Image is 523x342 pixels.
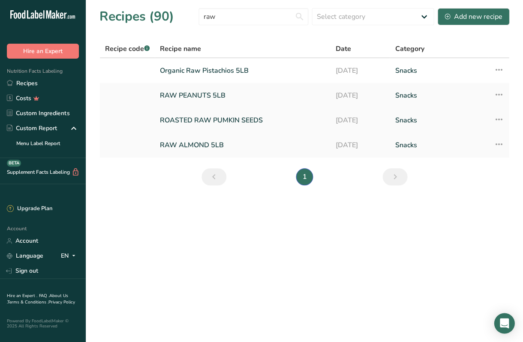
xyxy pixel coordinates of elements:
a: Snacks [395,111,483,129]
a: Hire an Expert . [7,293,37,299]
a: [DATE] [335,111,385,129]
button: Add new recipe [437,8,509,25]
a: About Us . [7,293,68,305]
a: FAQ . [39,293,49,299]
div: EN [61,251,79,261]
div: Powered By FoodLabelMaker © 2025 All Rights Reserved [7,318,79,328]
a: Previous page [201,168,226,185]
a: [DATE] [335,136,385,154]
input: Search for recipe [198,8,308,25]
button: Hire an Expert [7,44,79,59]
a: Language [7,248,43,263]
a: [DATE] [335,86,385,104]
h1: Recipes (90) [99,7,174,26]
a: RAW ALMOND 5LB [160,136,325,154]
span: Date [335,44,351,54]
a: Terms & Conditions . [7,299,48,305]
div: BETA [7,160,21,167]
a: Snacks [395,136,483,154]
span: Category [395,44,424,54]
a: Next page [382,168,407,185]
a: Privacy Policy [48,299,75,305]
a: [DATE] [335,62,385,80]
a: RAW PEANUTS 5LB [160,86,325,104]
div: Open Intercom Messenger [494,313,514,333]
span: Recipe name [160,44,201,54]
div: Upgrade Plan [7,205,52,213]
a: Snacks [395,62,483,80]
div: Custom Report [7,124,57,133]
div: Add new recipe [445,12,502,22]
a: Organic Raw Pistachios 5LB [160,62,325,80]
a: Snacks [395,86,483,104]
a: ROASTED RAW PUMKIN SEEDS [160,111,325,129]
span: Recipe code [105,44,150,54]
